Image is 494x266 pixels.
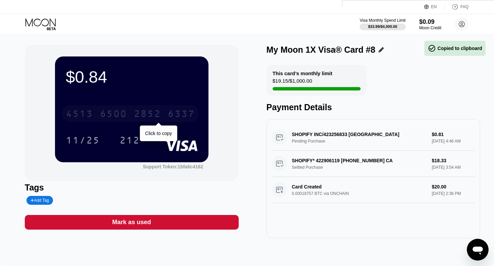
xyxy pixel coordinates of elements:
[419,18,441,30] div: $0.09Moon Credit
[168,109,195,120] div: 6337
[62,105,199,122] div: 4513650028526337
[267,102,480,112] div: Payment Details
[112,218,151,226] div: Mark as used
[66,109,93,120] div: 4513
[100,109,127,120] div: 6500
[460,4,469,9] div: FAQ
[61,132,105,149] div: 11/25
[419,18,441,26] div: $0.09
[143,164,203,169] div: Support Token:1bfa6c4162
[267,45,376,55] div: My Moon 1X Visa® Card #8
[66,136,100,147] div: 11/25
[424,3,445,10] div: EN
[360,18,405,30] div: Visa Monthly Spend Limit$33.99/$4,000.00
[273,70,332,76] div: This card’s monthly limit
[143,164,203,169] div: Support Token: 1bfa6c4162
[25,183,239,193] div: Tags
[428,44,436,52] span: 
[31,198,49,203] div: Add Tag
[467,239,489,261] iframe: Button to launch messaging window
[66,67,198,86] div: $0.84
[360,18,405,23] div: Visa Monthly Spend Limit
[145,131,172,136] div: Click to copy
[26,196,53,205] div: Add Tag
[428,44,482,52] div: Copied to clipboard
[120,136,140,147] div: 212
[134,109,161,120] div: 2852
[114,132,145,149] div: 212
[273,78,312,87] div: $19.15 / $1,000.00
[419,26,441,30] div: Moon Credit
[445,3,469,10] div: FAQ
[368,24,397,29] div: $33.99 / $4,000.00
[25,215,239,230] div: Mark as used
[431,4,437,9] div: EN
